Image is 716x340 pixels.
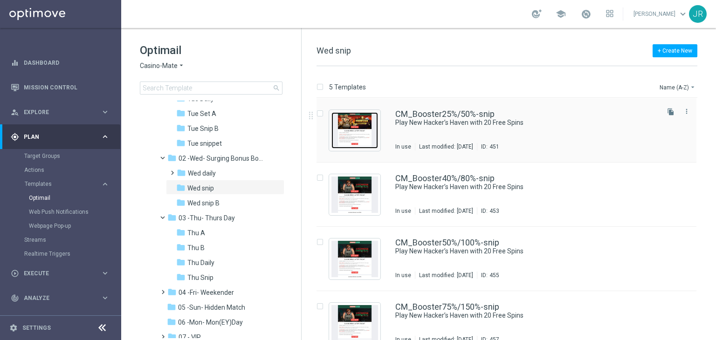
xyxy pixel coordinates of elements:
[10,270,110,277] button: play_circle_outline Execute keyboard_arrow_right
[682,106,691,117] button: more_vert
[187,273,213,282] span: Thu Snip
[395,247,657,256] div: Play New Hacker’s Haven with 20 Free Spins
[683,108,690,115] i: more_vert
[678,9,688,19] span: keyboard_arrow_down
[176,228,186,237] i: folder
[307,98,714,163] div: Press SPACE to select this row.
[273,84,280,92] span: search
[11,294,101,302] div: Analyze
[24,166,97,174] a: Actions
[395,174,495,183] a: CM_Booster40%/80%-snip
[10,109,110,116] button: person_search Explore keyboard_arrow_right
[187,199,220,207] span: Wed snip B
[24,152,97,160] a: Target Groups
[689,5,707,23] div: JR
[689,83,696,91] i: arrow_drop_down
[395,272,411,279] div: In use
[9,324,18,332] i: settings
[24,134,101,140] span: Plan
[22,325,51,331] a: Settings
[395,207,411,215] div: In use
[659,82,697,93] button: Name (A-Z)arrow_drop_down
[29,205,120,219] div: Web Push Notifications
[329,83,366,91] p: 5 Templates
[187,184,214,192] span: Wed snip
[395,143,411,150] div: In use
[24,271,101,276] span: Execute
[176,109,186,118] i: folder
[24,149,120,163] div: Target Groups
[11,269,19,278] i: play_circle_outline
[178,61,185,70] i: arrow_drop_down
[176,243,186,252] i: folder
[11,269,101,278] div: Execute
[415,272,477,279] div: Last modified: [DATE]
[24,247,120,261] div: Realtime Triggers
[101,269,110,278] i: keyboard_arrow_right
[11,59,19,67] i: equalizer
[11,50,110,75] div: Dashboard
[633,7,689,21] a: [PERSON_NAME]keyboard_arrow_down
[187,109,216,118] span: Tue Set A
[24,50,110,75] a: Dashboard
[187,244,205,252] span: Thu B
[176,138,186,148] i: folder
[179,214,235,222] span: 03 -Thu- Thurs Day
[11,75,110,100] div: Mission Control
[477,272,499,279] div: ID:
[176,123,186,133] i: folder
[395,311,657,320] div: Play New Hacker’s Haven with 20 Free Spins
[101,132,110,141] i: keyboard_arrow_right
[29,194,97,202] a: Optimail
[24,233,120,247] div: Streams
[29,191,120,205] div: Optimail
[10,294,110,302] button: track_changes Analyze keyboard_arrow_right
[477,143,499,150] div: ID:
[395,110,495,118] a: CM_Booster25%/50%-snip
[415,143,477,150] div: Last modified: [DATE]
[395,238,499,247] a: CM_Booster50%/100%-snip
[167,153,177,163] i: folder
[167,317,176,326] i: folder
[140,61,185,70] button: Casino-Mate arrow_drop_down
[24,75,110,100] a: Mission Control
[10,84,110,91] button: Mission Control
[140,43,282,58] h1: Optimail
[395,183,636,191] a: Play New Hacker’s Haven with 20 Free Spins
[178,303,245,312] span: 05 -Sun- Hidden Match
[10,133,110,141] button: gps_fixed Plan keyboard_arrow_right
[331,241,378,277] img: 455.jpeg
[667,108,675,116] i: file_copy
[395,118,636,127] a: Play New Hacker’s Haven with 20 Free Spins
[477,207,499,215] div: ID:
[29,222,97,230] a: Webpage Pop-up
[331,112,378,149] img: 451.jpeg
[395,183,657,191] div: Play New Hacker’s Haven with 20 Free Spins
[179,154,267,163] span: 02 -Wed- Surging Bonus Booster
[29,219,120,233] div: Webpage Pop-up
[24,295,101,301] span: Analyze
[307,163,714,227] div: Press SPACE to select this row.
[25,181,101,187] div: Templates
[187,139,222,148] span: Tue snippet
[176,198,186,207] i: folder
[489,143,499,150] div: 451
[395,118,657,127] div: Play New Hacker’s Haven with 20 Free Spins
[176,183,186,192] i: folder
[395,311,636,320] a: Play New Hacker’s Haven with 20 Free Spins
[29,208,97,216] a: Web Push Notifications
[25,181,91,187] span: Templates
[167,302,176,312] i: folder
[187,124,219,133] span: Tue Snip B
[140,82,282,95] input: Search Template
[11,133,19,141] i: gps_fixed
[178,318,243,326] span: 06 -Mon- Mon(EY)Day
[395,303,499,311] a: CM_Booster75%/150%-snip
[331,177,378,213] img: 453.jpeg
[24,177,120,233] div: Templates
[307,227,714,291] div: Press SPACE to select this row.
[177,168,186,177] i: folder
